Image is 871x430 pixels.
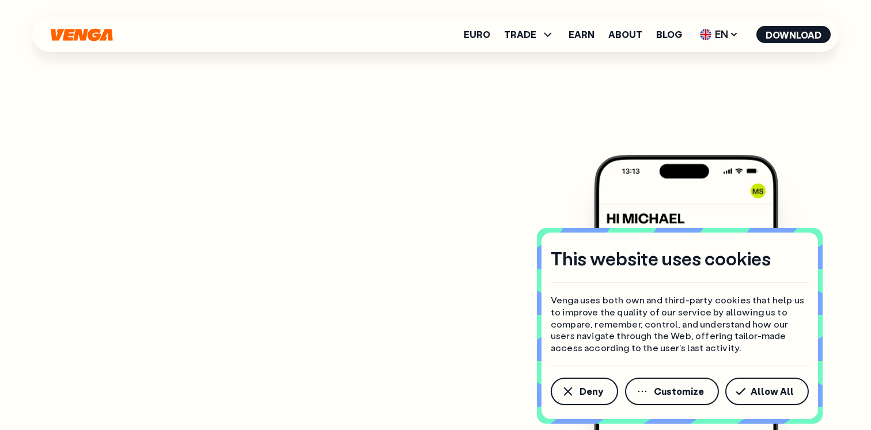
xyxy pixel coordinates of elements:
[696,25,743,44] span: EN
[654,387,704,396] span: Customize
[504,30,536,39] span: TRADE
[700,29,711,40] img: flag-uk
[756,26,831,43] button: Download
[580,387,603,396] span: Deny
[464,30,490,39] a: Euro
[625,378,719,405] button: Customize
[751,387,794,396] span: Allow All
[725,378,809,405] button: Allow All
[50,28,114,41] svg: Home
[656,30,682,39] a: Blog
[504,28,555,41] span: TRADE
[608,30,642,39] a: About
[551,246,771,271] h4: This website uses cookies
[551,294,809,354] p: Venga uses both own and third-party cookies that help us to improve the quality of our service by...
[569,30,594,39] a: Earn
[551,378,618,405] button: Deny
